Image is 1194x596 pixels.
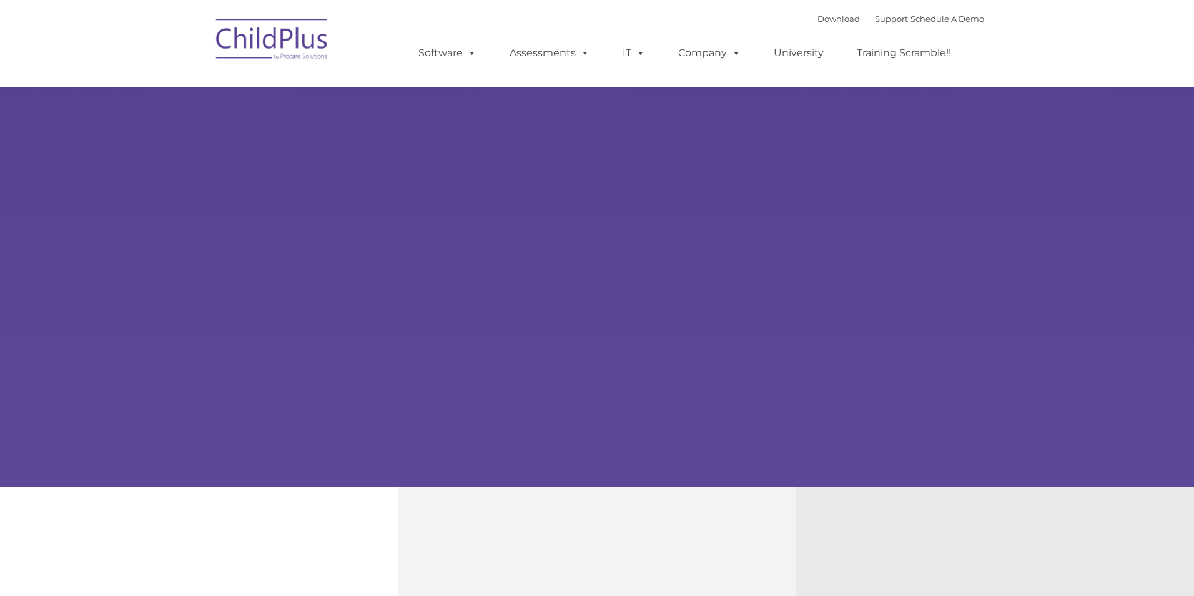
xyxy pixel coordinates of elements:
a: Assessments [497,41,602,66]
a: Schedule A Demo [910,14,984,24]
img: ChildPlus by Procare Solutions [210,10,335,72]
a: Training Scramble!! [844,41,964,66]
a: Company [666,41,753,66]
a: Support [875,14,908,24]
a: Download [817,14,860,24]
a: Software [406,41,489,66]
font: | [817,14,984,24]
a: University [761,41,836,66]
a: IT [610,41,658,66]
